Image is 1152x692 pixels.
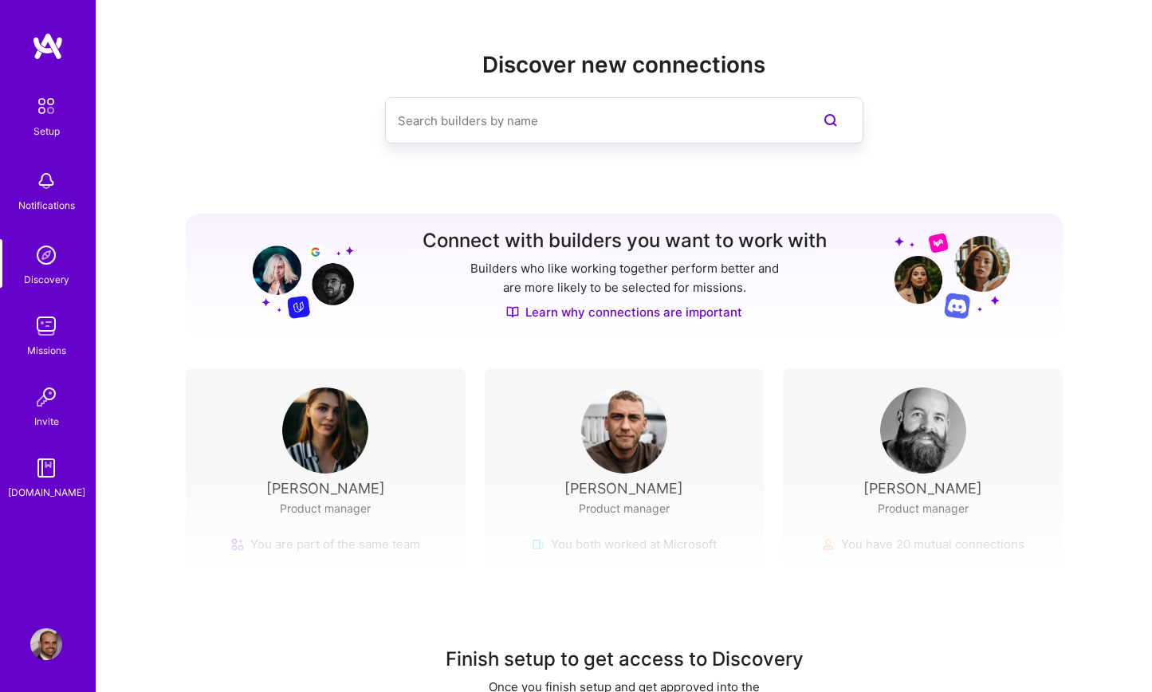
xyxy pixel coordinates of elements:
h3: Connect with builders you want to work with [423,230,827,253]
div: Setup [33,123,60,140]
h2: Discover new connections [186,52,1063,78]
img: bell [30,165,62,197]
a: Learn why connections are important [506,304,742,320]
img: guide book [30,452,62,484]
img: Grow your network [894,232,1010,319]
img: Discover [506,305,519,319]
img: Grow your network [238,231,354,319]
img: discovery [30,239,62,271]
div: Notifications [18,197,75,214]
img: User Avatar [30,628,62,660]
div: Invite [34,413,59,430]
input: Search builders by name [398,100,787,141]
img: User Avatar [282,387,368,474]
i: icon SearchPurple [821,111,840,130]
img: User Avatar [880,387,966,474]
img: setup [29,89,63,123]
div: [DOMAIN_NAME] [8,484,85,501]
p: Builders who like working together perform better and are more likely to be selected for missions. [467,259,782,297]
div: Missions [27,342,66,359]
img: teamwork [30,310,62,342]
img: logo [32,32,64,61]
img: User Avatar [581,387,667,474]
div: Finish setup to get access to Discovery [446,647,804,672]
div: Discovery [24,271,69,288]
img: Invite [30,381,62,413]
a: User Avatar [26,628,66,660]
